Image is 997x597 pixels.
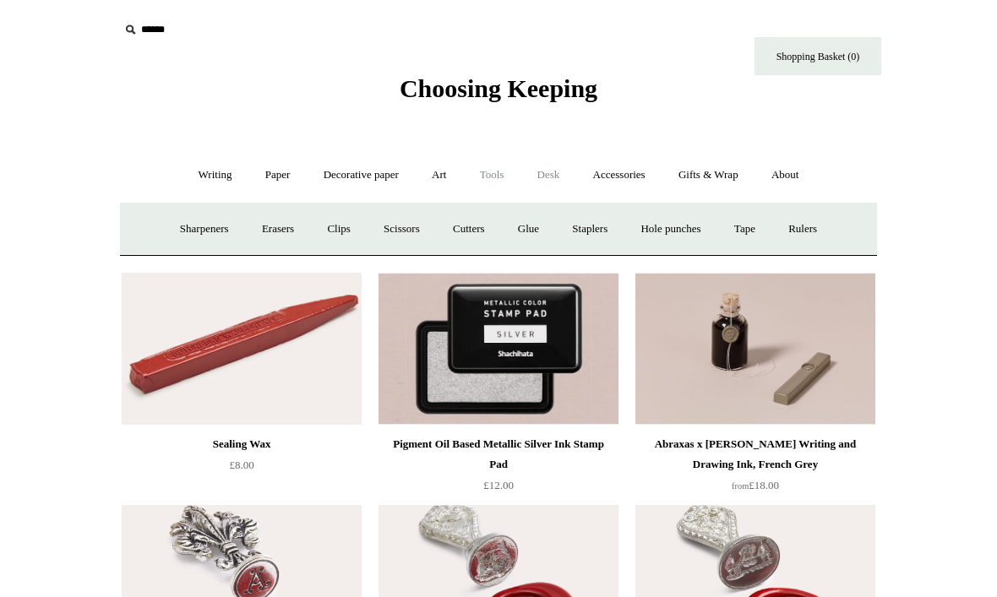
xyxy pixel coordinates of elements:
div: Pigment Oil Based Metallic Silver Ink Stamp Pad [383,434,614,475]
span: Choosing Keeping [400,74,597,102]
img: Sealing Wax [122,273,362,425]
a: Cutters [438,207,500,252]
span: £12.00 [483,479,514,491]
a: Abraxas x [PERSON_NAME] Writing and Drawing Ink, French Grey from£18.00 [635,434,875,503]
a: Sealing Wax Sealing Wax [122,273,362,425]
a: Glue [503,207,554,252]
span: £8.00 [229,459,253,471]
a: Pigment Oil Based Metallic Silver Ink Stamp Pad Pigment Oil Based Metallic Silver Ink Stamp Pad [379,273,618,425]
img: Pigment Oil Based Metallic Silver Ink Stamp Pad [379,273,618,425]
a: Choosing Keeping [400,88,597,100]
a: Gifts & Wrap [663,153,754,198]
a: Pigment Oil Based Metallic Silver Ink Stamp Pad £12.00 [379,434,618,503]
a: Scissors [368,207,435,252]
a: Sharpeners [165,207,244,252]
a: Desk [522,153,575,198]
a: About [756,153,814,198]
div: Abraxas x [PERSON_NAME] Writing and Drawing Ink, French Grey [640,434,871,475]
span: £18.00 [732,479,779,491]
span: from [732,481,749,491]
a: Erasers [247,207,309,252]
a: Art [417,153,461,198]
a: Abraxas x Steve Harrison Writing and Drawing Ink, French Grey Abraxas x Steve Harrison Writing an... [635,273,875,425]
a: Clips [312,207,365,252]
a: Hole punches [625,207,716,252]
div: Sealing Wax [126,434,357,454]
a: Decorative paper [308,153,414,198]
img: Abraxas x Steve Harrison Writing and Drawing Ink, French Grey [635,273,875,425]
a: Tools [465,153,520,198]
a: Tape [719,207,771,252]
a: Shopping Basket (0) [755,37,881,75]
a: Rulers [773,207,832,252]
a: Writing [183,153,248,198]
a: Staplers [557,207,623,252]
a: Paper [250,153,306,198]
a: Sealing Wax £8.00 [122,434,362,503]
a: Accessories [578,153,661,198]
